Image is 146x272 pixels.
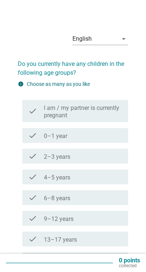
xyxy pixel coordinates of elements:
[28,172,37,181] i: check
[44,104,122,119] label: I am / my partner is currently pregnant
[18,81,24,87] i: info
[18,52,128,77] h2: Do you currently have any children in the following age groups?
[28,193,37,202] i: check
[28,214,37,223] i: check
[44,132,67,140] label: 0–1 year
[44,195,70,202] label: 6–8 years
[44,215,74,223] label: 9–12 years
[44,174,70,181] label: 4–5 years
[119,263,140,268] p: collected
[44,236,77,244] label: 13–17 years
[28,235,37,244] i: check
[119,34,128,43] i: arrow_drop_down
[28,152,37,161] i: check
[28,131,37,140] i: check
[119,258,140,263] p: 0 points
[28,103,37,119] i: check
[44,153,70,161] label: 2–3 years
[72,36,92,42] div: English
[27,81,90,87] label: Choose as many as you like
